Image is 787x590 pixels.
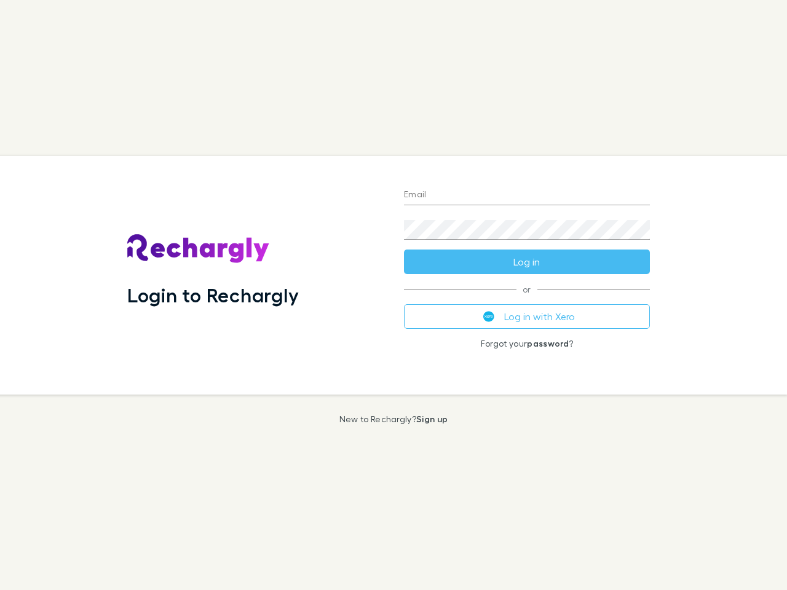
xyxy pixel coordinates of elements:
h1: Login to Rechargly [127,283,299,307]
a: password [527,338,569,348]
button: Log in with Xero [404,304,650,329]
p: Forgot your ? [404,339,650,348]
button: Log in [404,250,650,274]
img: Rechargly's Logo [127,234,270,264]
a: Sign up [416,414,448,424]
p: New to Rechargly? [339,414,448,424]
img: Xero's logo [483,311,494,322]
